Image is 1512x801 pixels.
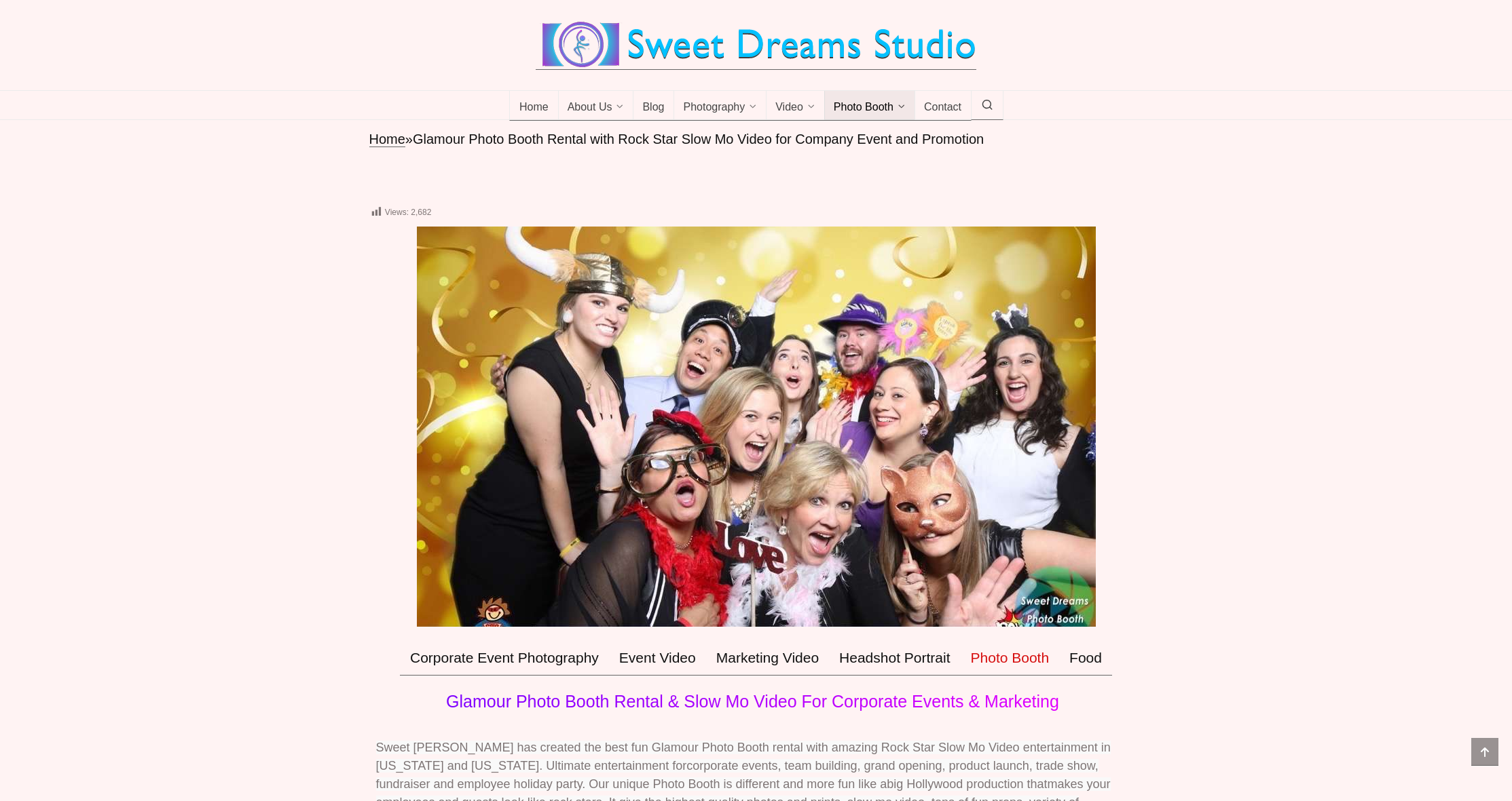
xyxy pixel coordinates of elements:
[519,101,549,115] span: Home
[568,101,612,115] span: About Us
[674,91,767,121] a: Photography
[961,640,1060,676] a: Photo Booth
[417,227,1096,627] img: photo booth party rental corporate event entertainment fundraiser new jersey new york team building
[446,692,1059,711] span: Glamour Photo Booth Rental & Slow Mo Video For Corporate Events & Marketing
[887,777,1047,791] span: big Hollywood production that
[633,91,674,121] a: Blog
[369,130,1143,149] nav: breadcrumbs
[829,640,960,676] a: Headshot Portrait
[400,640,609,676] a: Corporate Event Photography
[775,101,803,115] span: Video
[509,91,559,121] a: Home
[824,91,915,121] a: Photo Booth
[1059,640,1112,676] a: Food
[766,91,825,121] a: Video
[706,640,829,676] a: Marketing Video
[376,741,1111,773] span: Sweet [PERSON_NAME] has created the best fun Glamour Photo Booth rental with amazing Rock Star Sl...
[369,132,405,147] a: Home
[609,640,706,676] a: Event Video
[598,777,887,791] span: ur unique Photo Booth is different and more fun like a
[536,20,976,69] img: Best Wedding Event Photography Photo Booth Videography NJ NY
[834,101,893,115] span: Photo Booth
[683,101,745,115] span: Photography
[385,208,409,217] span: Views:
[413,132,984,146] span: Glamour Photo Booth Rental with Rock Star Slow Mo Video for Company Event and Promotion
[924,101,961,115] span: Contact
[558,91,634,121] a: About Us
[915,91,972,121] a: Contact
[411,208,431,217] span: 2,682
[642,101,664,115] span: Blog
[405,132,413,146] span: »
[376,759,1099,791] span: corporate events, team building, grand opening, product launch, trade show, fundraiser and employ...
